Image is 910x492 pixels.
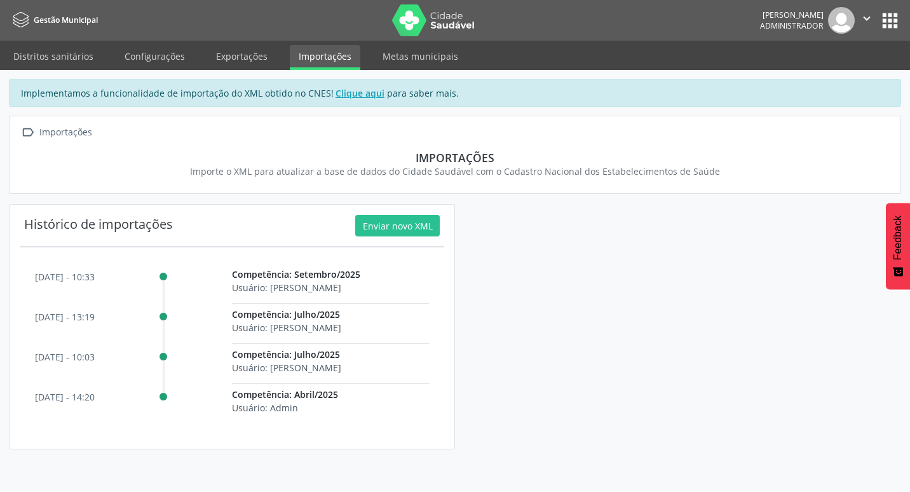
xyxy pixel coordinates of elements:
p: Competência: Setembro/2025 [232,268,429,281]
div: Importações [37,123,94,142]
a: Importações [290,45,360,70]
img: img [828,7,855,34]
u: Clique aqui [336,87,384,99]
p: [DATE] - 10:03 [35,350,95,364]
span: Feedback [892,215,904,260]
a:  Importações [18,123,94,142]
button: Enviar novo XML [355,215,440,236]
a: Gestão Municipal [9,10,98,31]
a: Metas municipais [374,45,467,67]
p: [DATE] - 14:20 [35,390,95,404]
i:  [860,11,874,25]
p: Competência: Julho/2025 [232,348,429,361]
a: Configurações [116,45,194,67]
div: Importações [27,151,883,165]
p: [DATE] - 10:33 [35,270,95,284]
button:  [855,7,879,34]
a: Clique aqui [334,86,387,100]
button: Feedback - Mostrar pesquisa [886,203,910,289]
p: Competência: Julho/2025 [232,308,429,321]
i:  [18,123,37,142]
p: [DATE] - 13:19 [35,310,95,324]
span: Usuário: [PERSON_NAME] [232,362,341,374]
p: Competência: Abril/2025 [232,388,429,401]
a: Exportações [207,45,276,67]
button: apps [879,10,901,32]
div: [PERSON_NAME] [760,10,824,20]
a: Distritos sanitários [4,45,102,67]
div: Implementamos a funcionalidade de importação do XML obtido no CNES! para saber mais. [9,79,901,107]
span: Administrador [760,20,824,31]
span: Gestão Municipal [34,15,98,25]
span: Usuário: [PERSON_NAME] [232,282,341,294]
div: Histórico de importações [24,215,173,236]
div: Importe o XML para atualizar a base de dados do Cidade Saudável com o Cadastro Nacional dos Estab... [27,165,883,178]
span: Usuário: Admin [232,402,298,414]
span: Usuário: [PERSON_NAME] [232,322,341,334]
